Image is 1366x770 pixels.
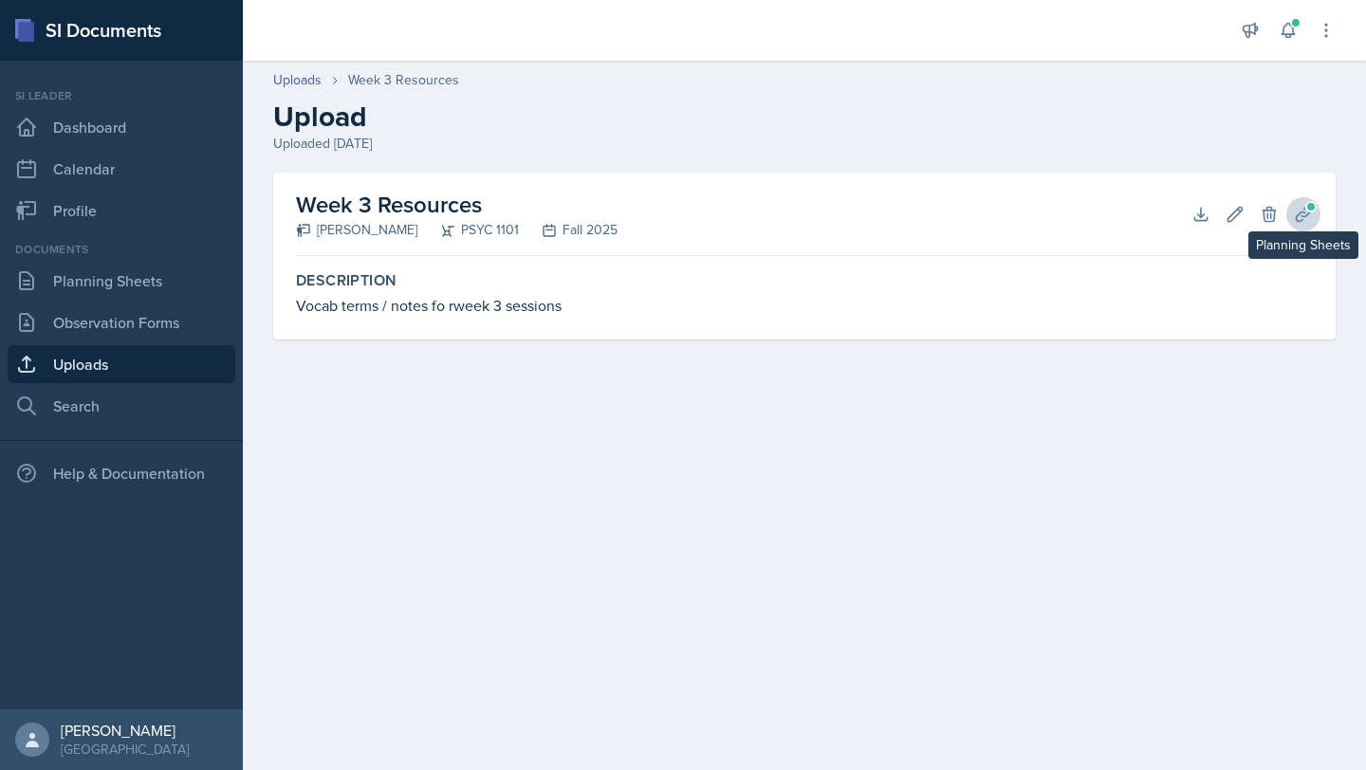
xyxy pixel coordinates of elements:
[1286,197,1320,231] button: Planning Sheets
[296,294,1313,317] div: Vocab terms / notes fo rweek 3 sessions
[61,740,189,759] div: [GEOGRAPHIC_DATA]
[296,220,417,240] div: [PERSON_NAME]
[8,303,235,341] a: Observation Forms
[296,271,1313,290] label: Description
[417,220,519,240] div: PSYC 1101
[273,70,322,90] a: Uploads
[348,70,459,90] div: Week 3 Resources
[8,192,235,229] a: Profile
[8,241,235,258] div: Documents
[296,188,618,222] h2: Week 3 Resources
[519,220,618,240] div: Fall 2025
[8,108,235,146] a: Dashboard
[273,100,1336,134] h2: Upload
[8,454,235,492] div: Help & Documentation
[8,387,235,425] a: Search
[8,87,235,104] div: Si leader
[273,134,1336,154] div: Uploaded [DATE]
[8,345,235,383] a: Uploads
[61,721,189,740] div: [PERSON_NAME]
[8,150,235,188] a: Calendar
[8,262,235,300] a: Planning Sheets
